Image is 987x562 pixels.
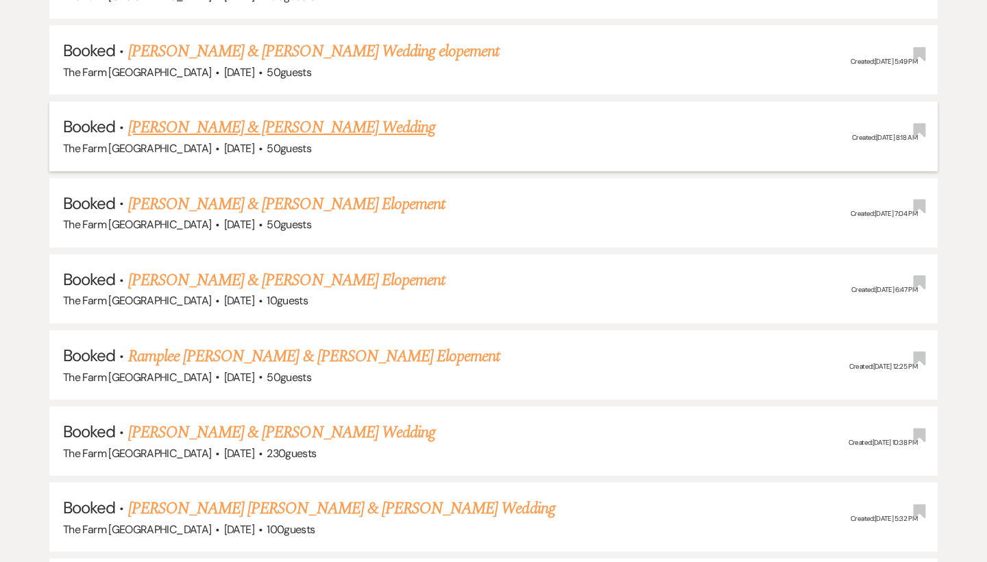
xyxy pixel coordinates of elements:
[128,268,446,293] a: [PERSON_NAME] & [PERSON_NAME] Elopement
[224,370,254,384] span: [DATE]
[851,514,917,523] span: Created: [DATE] 5:32 PM
[267,370,311,384] span: 50 guests
[267,217,311,232] span: 50 guests
[224,446,254,461] span: [DATE]
[267,293,308,308] span: 10 guests
[224,293,254,308] span: [DATE]
[851,286,917,295] span: Created: [DATE] 6:47 PM
[224,217,254,232] span: [DATE]
[128,115,435,140] a: [PERSON_NAME] & [PERSON_NAME] Wedding
[851,57,917,66] span: Created: [DATE] 5:49 PM
[128,496,555,521] a: [PERSON_NAME] [PERSON_NAME] & [PERSON_NAME] Wedding
[267,141,311,156] span: 50 guests
[128,420,435,445] a: [PERSON_NAME] & [PERSON_NAME] Wedding
[63,446,211,461] span: The Farm [GEOGRAPHIC_DATA]
[267,65,311,80] span: 50 guests
[128,192,446,217] a: [PERSON_NAME] & [PERSON_NAME] Elopement
[267,446,316,461] span: 230 guests
[852,133,917,142] span: Created: [DATE] 8:18 AM
[63,421,115,442] span: Booked
[849,438,917,447] span: Created: [DATE] 10:38 PM
[851,209,917,218] span: Created: [DATE] 7:04 PM
[63,497,115,518] span: Booked
[63,293,211,308] span: The Farm [GEOGRAPHIC_DATA]
[849,362,917,371] span: Created: [DATE] 12:25 PM
[224,65,254,80] span: [DATE]
[63,345,115,366] span: Booked
[224,522,254,537] span: [DATE]
[63,141,211,156] span: The Farm [GEOGRAPHIC_DATA]
[63,370,211,384] span: The Farm [GEOGRAPHIC_DATA]
[128,39,500,64] a: [PERSON_NAME] & [PERSON_NAME] Wedding elopement
[63,522,211,537] span: The Farm [GEOGRAPHIC_DATA]
[63,269,115,290] span: Booked
[63,40,115,61] span: Booked
[267,522,315,537] span: 100 guests
[63,193,115,214] span: Booked
[128,344,500,369] a: Ramplee [PERSON_NAME] & [PERSON_NAME] Elopement
[224,141,254,156] span: [DATE]
[63,217,211,232] span: The Farm [GEOGRAPHIC_DATA]
[63,116,115,137] span: Booked
[63,65,211,80] span: The Farm [GEOGRAPHIC_DATA]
